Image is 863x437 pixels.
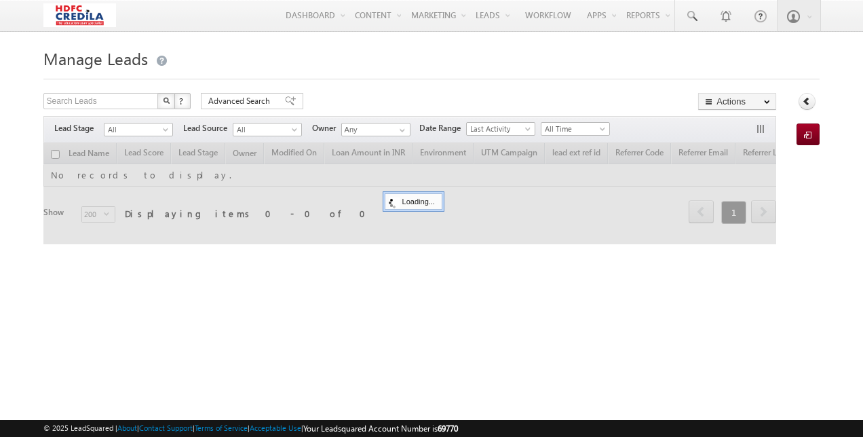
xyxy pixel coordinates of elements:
span: 69770 [438,423,458,434]
a: Terms of Service [195,423,248,432]
a: Acceptable Use [250,423,301,432]
img: Custom Logo [43,3,116,27]
span: Date Range [419,122,466,134]
span: All [233,123,298,136]
div: Loading... [385,193,442,210]
span: All Time [541,123,606,135]
a: Last Activity [466,122,535,136]
a: All [233,123,302,136]
span: All [104,123,169,136]
button: ? [174,93,191,109]
span: Advanced Search [208,95,274,107]
span: © 2025 LeadSquared | | | | | [43,422,458,435]
span: Manage Leads [43,47,148,69]
span: Your Leadsquared Account Number is [303,423,458,434]
a: About [117,423,137,432]
span: Last Activity [467,123,531,135]
input: Type to Search [341,123,410,136]
span: Owner [312,122,341,134]
a: All [104,123,173,136]
span: Lead Stage [54,122,104,134]
span: ? [179,95,185,107]
img: Search [163,97,170,104]
a: Show All Items [392,123,409,137]
span: Lead Source [183,122,233,134]
a: All Time [541,122,610,136]
a: Contact Support [139,423,193,432]
button: Actions [698,93,776,110]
